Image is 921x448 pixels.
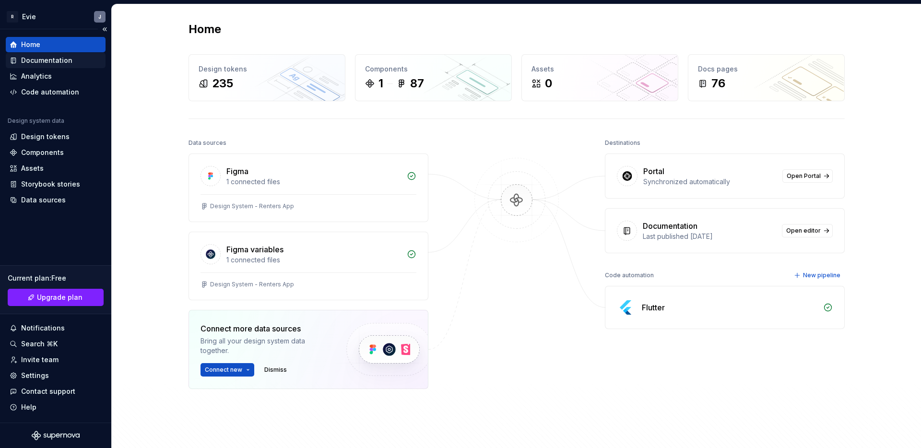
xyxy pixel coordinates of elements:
[201,323,330,334] div: Connect more data sources
[21,179,80,189] div: Storybook stories
[698,64,835,74] div: Docs pages
[6,69,106,84] a: Analytics
[643,165,664,177] div: Portal
[6,192,106,208] a: Data sources
[6,384,106,399] button: Contact support
[21,56,72,65] div: Documentation
[264,366,287,374] span: Dismiss
[226,244,283,255] div: Figma variables
[210,281,294,288] div: Design System - Renters App
[98,13,101,21] div: J
[6,177,106,192] a: Storybook stories
[6,84,106,100] a: Code automation
[212,76,233,91] div: 235
[545,76,552,91] div: 0
[531,64,668,74] div: Assets
[21,387,75,396] div: Contact support
[260,363,291,377] button: Dismiss
[643,220,697,232] div: Documentation
[21,71,52,81] div: Analytics
[782,169,833,183] a: Open Portal
[521,54,678,101] a: Assets0
[6,368,106,383] a: Settings
[8,273,104,283] div: Current plan : Free
[7,11,18,23] div: R
[205,366,242,374] span: Connect new
[803,271,840,279] span: New pipeline
[21,323,65,333] div: Notifications
[189,54,345,101] a: Design tokens235
[189,153,428,222] a: Figma1 connected filesDesign System - Renters App
[410,76,424,91] div: 87
[21,339,58,349] div: Search ⌘K
[21,148,64,157] div: Components
[21,371,49,380] div: Settings
[21,40,40,49] div: Home
[226,177,401,187] div: 1 connected files
[2,6,109,27] button: REvieJ
[6,145,106,160] a: Components
[365,64,502,74] div: Components
[782,224,833,237] a: Open editor
[8,117,64,125] div: Design system data
[8,289,104,306] a: Upgrade plan
[787,172,821,180] span: Open Portal
[6,37,106,52] a: Home
[6,320,106,336] button: Notifications
[189,136,226,150] div: Data sources
[226,255,401,265] div: 1 connected files
[6,129,106,144] a: Design tokens
[6,53,106,68] a: Documentation
[605,269,654,282] div: Code automation
[6,336,106,352] button: Search ⌘K
[6,161,106,176] a: Assets
[199,64,335,74] div: Design tokens
[37,293,83,302] span: Upgrade plan
[210,202,294,210] div: Design System - Renters App
[22,12,36,22] div: Evie
[378,76,383,91] div: 1
[791,269,845,282] button: New pipeline
[711,76,725,91] div: 76
[21,164,44,173] div: Assets
[6,400,106,415] button: Help
[201,363,254,377] button: Connect new
[32,431,80,440] svg: Supernova Logo
[355,54,512,101] a: Components187
[21,87,79,97] div: Code automation
[605,136,640,150] div: Destinations
[21,195,66,205] div: Data sources
[189,232,428,300] a: Figma variables1 connected filesDesign System - Renters App
[21,402,36,412] div: Help
[642,302,665,313] div: Flutter
[189,22,221,37] h2: Home
[21,355,59,365] div: Invite team
[6,352,106,367] a: Invite team
[21,132,70,141] div: Design tokens
[643,232,776,241] div: Last published [DATE]
[643,177,777,187] div: Synchronized automatically
[98,23,111,36] button: Collapse sidebar
[226,165,248,177] div: Figma
[201,336,330,355] div: Bring all your design system data together.
[688,54,845,101] a: Docs pages76
[786,227,821,235] span: Open editor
